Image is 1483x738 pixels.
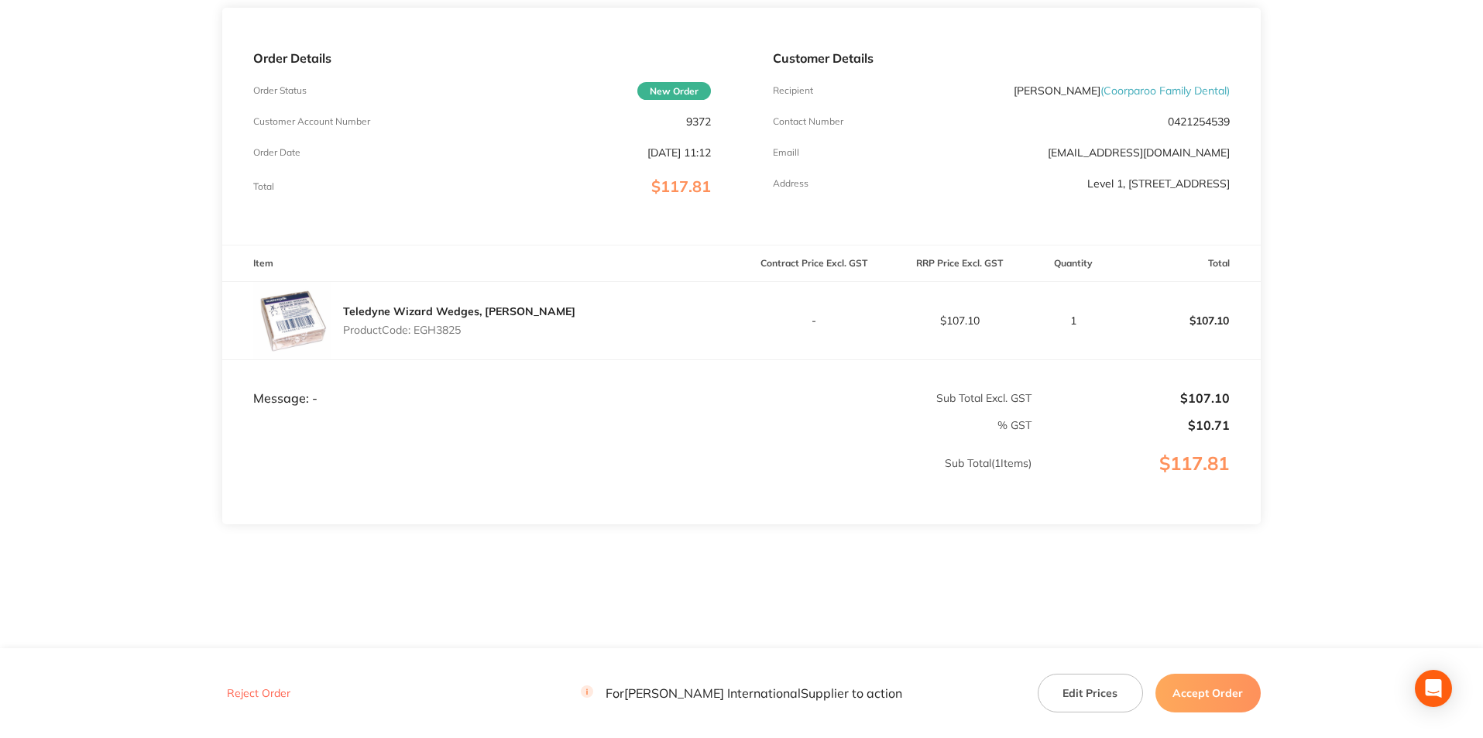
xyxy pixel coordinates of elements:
[222,245,741,282] th: Item
[223,419,1032,431] p: % GST
[253,181,274,192] p: Total
[637,82,711,100] span: New Order
[253,147,300,158] p: Order Date
[1048,146,1230,160] a: [EMAIL_ADDRESS][DOMAIN_NAME]
[773,178,808,189] p: Address
[1033,314,1114,327] p: 1
[1032,245,1115,282] th: Quantity
[773,51,1230,65] p: Customer Details
[343,324,575,336] p: Product Code: EGH3825
[1014,84,1230,97] p: [PERSON_NAME]
[743,392,1032,404] p: Sub Total Excl. GST
[686,115,711,128] p: 9372
[1033,418,1230,432] p: $10.71
[1415,670,1452,707] div: Open Intercom Messenger
[1087,177,1230,190] p: Level 1, [STREET_ADDRESS]
[647,146,711,159] p: [DATE] 11:12
[887,245,1032,282] th: RRP Price Excl. GST
[773,147,799,158] p: Emaill
[1038,674,1143,712] button: Edit Prices
[1168,115,1230,128] p: 0421254539
[222,359,741,406] td: Message: -
[743,314,887,327] p: -
[223,457,1032,500] p: Sub Total ( 1 Items)
[1115,245,1261,282] th: Total
[1033,453,1260,506] p: $117.81
[253,85,307,96] p: Order Status
[581,685,902,700] p: For [PERSON_NAME] International Supplier to action
[651,177,711,196] span: $117.81
[253,51,710,65] p: Order Details
[1100,84,1230,98] span: ( Coorparoo Family Dental )
[1033,391,1230,405] p: $107.10
[887,314,1032,327] p: $107.10
[742,245,887,282] th: Contract Price Excl. GST
[222,686,295,700] button: Reject Order
[773,116,843,127] p: Contact Number
[1116,302,1260,339] p: $107.10
[253,282,331,359] img: ZTNmOTUwdQ
[343,304,575,318] a: Teledyne Wizard Wedges, [PERSON_NAME]
[1155,674,1261,712] button: Accept Order
[253,116,370,127] p: Customer Account Number
[773,85,813,96] p: Recipient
